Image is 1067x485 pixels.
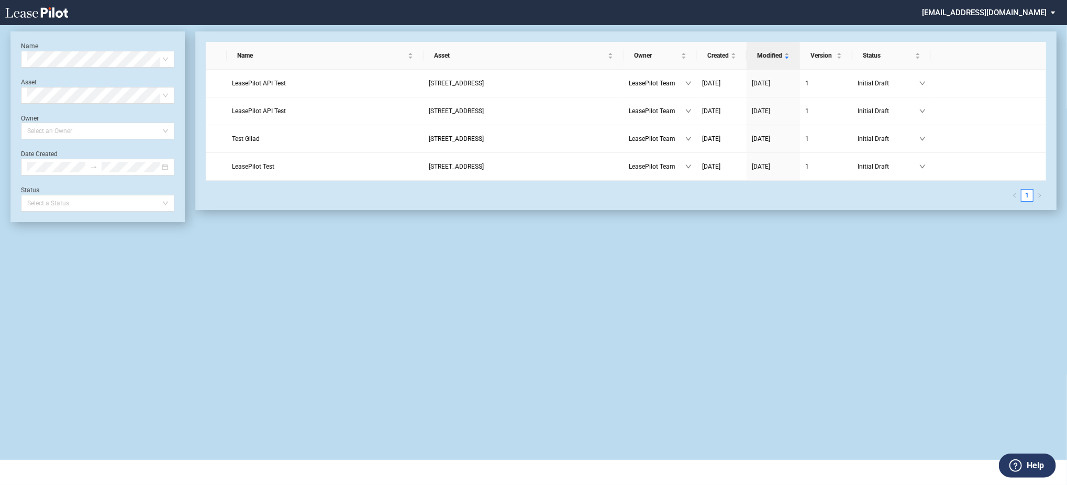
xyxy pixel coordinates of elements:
[707,50,729,61] span: Created
[702,135,720,142] span: [DATE]
[21,115,39,122] label: Owner
[752,107,770,115] span: [DATE]
[232,135,260,142] span: Test Gilad
[800,42,852,70] th: Version
[629,161,685,172] span: LeasePilot Team
[685,80,692,86] span: down
[1008,189,1021,202] li: Previous Page
[805,134,847,144] a: 1
[21,42,38,50] label: Name
[629,78,685,89] span: LeasePilot Team
[757,50,782,61] span: Modified
[634,50,679,61] span: Owner
[702,78,741,89] a: [DATE]
[429,107,484,115] span: 109 State Street
[702,134,741,144] a: [DATE]
[429,135,484,142] span: 109 State Street
[702,107,720,115] span: [DATE]
[752,134,795,144] a: [DATE]
[752,135,770,142] span: [DATE]
[810,50,835,61] span: Version
[702,106,741,116] a: [DATE]
[805,163,809,170] span: 1
[1012,193,1017,198] span: left
[232,134,418,144] a: Test Gilad
[852,42,931,70] th: Status
[702,80,720,87] span: [DATE]
[702,161,741,172] a: [DATE]
[858,134,919,144] span: Initial Draft
[429,161,618,172] a: [STREET_ADDRESS]
[805,135,809,142] span: 1
[624,42,697,70] th: Owner
[702,163,720,170] span: [DATE]
[752,80,770,87] span: [DATE]
[232,163,274,170] span: LeasePilot Test
[1027,459,1044,472] label: Help
[429,78,618,89] a: [STREET_ADDRESS]
[858,106,919,116] span: Initial Draft
[999,454,1056,478] button: Help
[919,163,926,170] span: down
[805,78,847,89] a: 1
[21,79,37,86] label: Asset
[232,161,418,172] a: LeasePilot Test
[752,161,795,172] a: [DATE]
[697,42,747,70] th: Created
[919,80,926,86] span: down
[90,163,97,171] span: swap-right
[685,108,692,114] span: down
[629,106,685,116] span: LeasePilot Team
[919,108,926,114] span: down
[858,161,919,172] span: Initial Draft
[21,186,39,194] label: Status
[805,107,809,115] span: 1
[424,42,624,70] th: Asset
[232,107,286,115] span: LeasePilot API Test
[919,136,926,142] span: down
[429,80,484,87] span: 109 State Street
[1021,190,1033,201] a: 1
[232,78,418,89] a: LeasePilot API Test
[1033,189,1046,202] li: Next Page
[429,163,484,170] span: 109 State Street
[805,80,809,87] span: 1
[237,50,406,61] span: Name
[1008,189,1021,202] button: left
[232,106,418,116] a: LeasePilot API Test
[805,161,847,172] a: 1
[752,106,795,116] a: [DATE]
[227,42,424,70] th: Name
[1033,189,1046,202] button: right
[863,50,913,61] span: Status
[1037,193,1042,198] span: right
[685,163,692,170] span: down
[805,106,847,116] a: 1
[752,78,795,89] a: [DATE]
[90,163,97,171] span: to
[429,106,618,116] a: [STREET_ADDRESS]
[629,134,685,144] span: LeasePilot Team
[685,136,692,142] span: down
[752,163,770,170] span: [DATE]
[434,50,606,61] span: Asset
[858,78,919,89] span: Initial Draft
[1021,189,1033,202] li: 1
[429,134,618,144] a: [STREET_ADDRESS]
[21,150,58,158] label: Date Created
[232,80,286,87] span: LeasePilot API Test
[747,42,800,70] th: Modified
